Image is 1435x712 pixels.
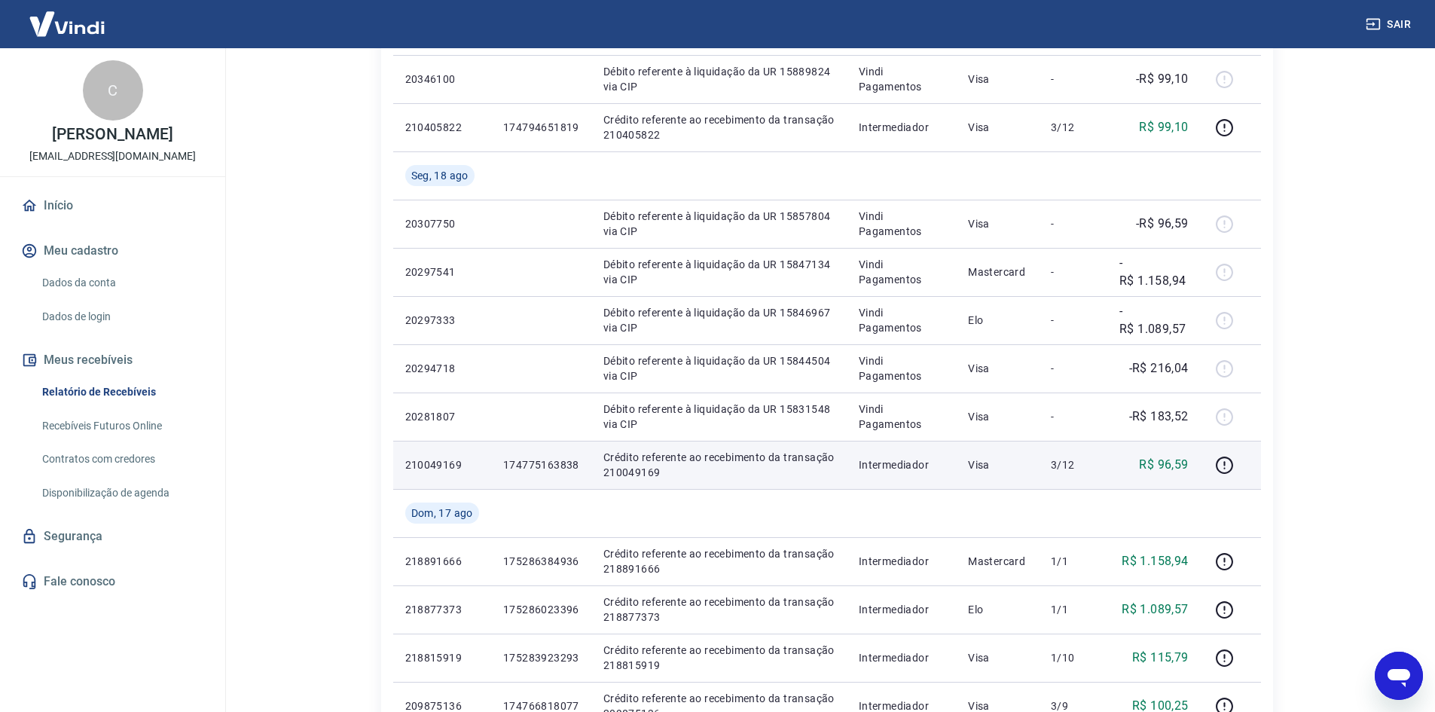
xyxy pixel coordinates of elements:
p: R$ 1.089,57 [1122,600,1188,619]
p: - [1051,409,1095,424]
p: [EMAIL_ADDRESS][DOMAIN_NAME] [29,148,196,164]
p: 175283923293 [503,650,579,665]
p: 1/1 [1051,602,1095,617]
p: Visa [968,457,1027,472]
p: Visa [968,72,1027,87]
a: Segurança [18,520,207,553]
p: 20346100 [405,72,479,87]
p: 175286384936 [503,554,579,569]
div: C [83,60,143,121]
button: Meu cadastro [18,234,207,267]
p: Débito referente à liquidação da UR 15846967 via CIP [603,305,835,335]
p: Intermediador [859,457,944,472]
p: Crédito referente ao recebimento da transação 218891666 [603,546,835,576]
p: Intermediador [859,554,944,569]
p: Débito referente à liquidação da UR 15831548 via CIP [603,402,835,432]
p: 1/1 [1051,554,1095,569]
p: R$ 115,79 [1132,649,1189,667]
p: Mastercard [968,264,1027,280]
p: Vindi Pagamentos [859,209,944,239]
p: Crédito referente ao recebimento da transação 218815919 [603,643,835,673]
p: -R$ 1.158,94 [1119,254,1189,290]
p: 210049169 [405,457,479,472]
p: 20294718 [405,361,479,376]
p: Visa [968,650,1027,665]
p: Débito referente à liquidação da UR 15847134 via CIP [603,257,835,287]
span: Dom, 17 ago [411,506,473,521]
p: Vindi Pagamentos [859,257,944,287]
p: 1/10 [1051,650,1095,665]
a: Fale conosco [18,565,207,598]
button: Meus recebíveis [18,344,207,377]
a: Dados de login [36,301,207,332]
p: Crédito referente ao recebimento da transação 218877373 [603,594,835,625]
p: R$ 1.158,94 [1122,552,1188,570]
p: R$ 99,10 [1139,118,1188,136]
p: 218877373 [405,602,479,617]
p: 210405822 [405,120,479,135]
img: Vindi [18,1,116,47]
a: Disponibilização de agenda [36,478,207,509]
p: 174775163838 [503,457,579,472]
p: 175286023396 [503,602,579,617]
p: Crédito referente ao recebimento da transação 210405822 [603,112,835,142]
p: 174794651819 [503,120,579,135]
p: -R$ 96,59 [1136,215,1189,233]
p: Elo [968,313,1027,328]
p: - [1051,313,1095,328]
p: 20281807 [405,409,479,424]
p: Intermediador [859,120,944,135]
p: Visa [968,216,1027,231]
p: Visa [968,409,1027,424]
p: Vindi Pagamentos [859,64,944,94]
p: Crédito referente ao recebimento da transação 210049169 [603,450,835,480]
p: [PERSON_NAME] [52,127,173,142]
p: Vindi Pagamentos [859,402,944,432]
iframe: Botão para abrir a janela de mensagens, conversa em andamento [1375,652,1423,700]
a: Recebíveis Futuros Online [36,411,207,442]
p: 20297541 [405,264,479,280]
p: 3/12 [1051,120,1095,135]
button: Sair [1363,11,1417,38]
p: Débito referente à liquidação da UR 15857804 via CIP [603,209,835,239]
p: Intermediador [859,602,944,617]
p: - [1051,216,1095,231]
a: Contratos com credores [36,444,207,475]
p: -R$ 99,10 [1136,70,1189,88]
p: 3/12 [1051,457,1095,472]
p: Vindi Pagamentos [859,353,944,384]
p: Vindi Pagamentos [859,305,944,335]
a: Início [18,189,207,222]
span: Seg, 18 ago [411,168,469,183]
p: -R$ 183,52 [1129,408,1189,426]
p: Mastercard [968,554,1027,569]
a: Relatório de Recebíveis [36,377,207,408]
p: - [1051,72,1095,87]
p: - [1051,264,1095,280]
p: 20297333 [405,313,479,328]
p: -R$ 216,04 [1129,359,1189,377]
p: 218815919 [405,650,479,665]
p: R$ 96,59 [1139,456,1188,474]
p: Visa [968,361,1027,376]
p: Intermediador [859,650,944,665]
p: 218891666 [405,554,479,569]
p: Débito referente à liquidação da UR 15889824 via CIP [603,64,835,94]
a: Dados da conta [36,267,207,298]
p: - [1051,361,1095,376]
p: Débito referente à liquidação da UR 15844504 via CIP [603,353,835,384]
p: 20307750 [405,216,479,231]
p: Elo [968,602,1027,617]
p: -R$ 1.089,57 [1119,302,1189,338]
p: Visa [968,120,1027,135]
